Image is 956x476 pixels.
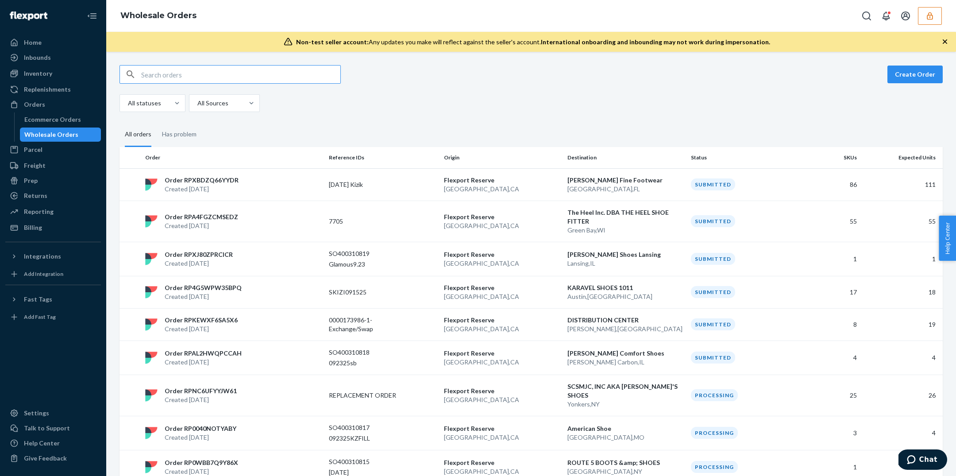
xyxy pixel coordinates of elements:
[24,439,60,448] div: Help Center
[860,341,943,375] td: 4
[24,115,81,124] div: Ecommerce Orders
[567,226,684,235] p: Green Bay , WI
[145,253,158,265] img: flexport logo
[329,217,400,226] p: 7705
[444,176,560,185] p: Flexport Reserve
[5,267,101,281] a: Add Integration
[145,318,158,331] img: flexport logo
[329,180,400,189] p: 10/1/2025 Kizik
[444,213,560,221] p: Flexport Reserve
[860,375,943,416] td: 26
[860,147,943,168] th: Expected Units
[444,349,560,358] p: Flexport Reserve
[24,85,71,94] div: Replenishments
[5,205,101,219] a: Reporting
[860,168,943,201] td: 111
[165,221,238,230] p: Created [DATE]
[24,191,47,200] div: Returns
[24,252,61,261] div: Integrations
[691,318,735,330] div: Submitted
[444,433,560,442] p: [GEOGRAPHIC_DATA] , CA
[803,168,860,201] td: 86
[145,215,158,228] img: flexport logo
[24,295,52,304] div: Fast Tags
[113,3,204,29] ol: breadcrumbs
[567,400,684,409] p: Yonkers , NY
[165,325,238,333] p: Created [DATE]
[564,147,687,168] th: Destination
[24,424,70,433] div: Talk to Support
[145,286,158,298] img: flexport logo
[444,395,560,404] p: [GEOGRAPHIC_DATA] , CA
[860,242,943,276] td: 1
[803,147,860,168] th: SKUs
[24,38,42,47] div: Home
[24,223,42,232] div: Billing
[803,375,860,416] td: 25
[141,66,340,83] input: Search orders
[24,207,54,216] div: Reporting
[142,147,325,168] th: Order
[444,185,560,193] p: [GEOGRAPHIC_DATA] , CA
[165,433,236,442] p: Created [DATE]
[803,201,860,242] td: 55
[5,174,101,188] a: Prep
[24,145,42,154] div: Parcel
[329,260,400,269] p: Glamous9.23
[5,451,101,465] button: Give Feedback
[120,11,197,20] a: Wholesale Orders
[691,215,735,227] div: Submitted
[444,259,560,268] p: [GEOGRAPHIC_DATA] , CA
[127,99,128,108] input: All statuses
[329,288,400,297] p: SKIZI091525
[567,458,684,467] p: ROUTE 5 BOOTS &amp; SHOES
[691,178,735,190] div: Submitted
[444,283,560,292] p: Flexport Reserve
[877,7,895,25] button: Open notifications
[145,178,158,191] img: flexport logo
[860,308,943,341] td: 19
[858,7,875,25] button: Open Search Box
[567,316,684,325] p: DISTRIBUTION CENTER
[325,147,440,168] th: Reference IDs
[24,100,45,109] div: Orders
[939,216,956,261] button: Help Center
[5,97,101,112] a: Orders
[444,316,560,325] p: Flexport Reserve
[444,250,560,259] p: Flexport Reserve
[444,358,560,367] p: [GEOGRAPHIC_DATA] , CA
[329,423,400,432] p: SO400310817
[165,185,239,193] p: Created [DATE]
[691,461,738,473] div: Processing
[803,308,860,341] td: 8
[691,352,735,364] div: Submitted
[165,349,242,358] p: Order RPAL2HWQPCCAH
[24,409,49,418] div: Settings
[24,176,38,185] div: Prep
[329,391,400,400] p: REPLACEMENT ORDER
[567,325,684,333] p: [PERSON_NAME] , [GEOGRAPHIC_DATA]
[803,416,860,450] td: 3
[687,147,802,168] th: Status
[197,99,197,108] input: All Sources
[567,176,684,185] p: [PERSON_NAME] Fine Footwear
[24,69,52,78] div: Inventory
[567,467,684,476] p: [GEOGRAPHIC_DATA] , NY
[329,434,400,443] p: 092325KZFILL
[5,310,101,324] a: Add Fast Tag
[10,12,47,20] img: Flexport logo
[165,316,238,325] p: Order RPKEWXF6SA5X6
[5,66,101,81] a: Inventory
[145,389,158,402] img: flexport logo
[165,283,242,292] p: Order RP4G5WPW35BPQ
[24,454,67,463] div: Give Feedback
[145,352,158,364] img: flexport logo
[567,382,684,400] p: SCSMJC, INC AKA [PERSON_NAME]'S SHOES
[165,259,233,268] p: Created [DATE]
[162,123,197,146] div: Has problem
[860,276,943,308] td: 18
[444,292,560,301] p: [GEOGRAPHIC_DATA] , CA
[691,427,738,439] div: Processing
